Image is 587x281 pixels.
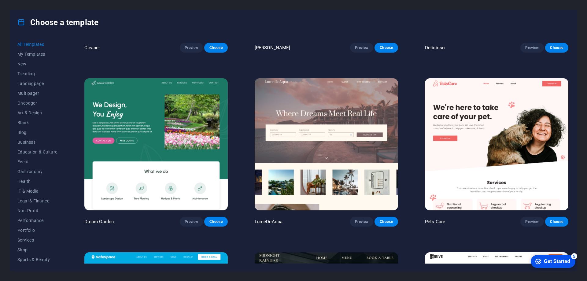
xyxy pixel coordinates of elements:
button: Event [17,157,57,167]
button: Health [17,176,57,186]
button: Choose [204,43,227,53]
p: Delicioso [425,45,445,51]
span: Choose [550,219,563,224]
span: Blog [17,130,57,135]
span: All Templates [17,42,57,47]
p: Pets Care [425,219,445,225]
span: Preview [355,219,368,224]
span: Preview [355,45,368,50]
span: Event [17,159,57,164]
button: My Templates [17,49,57,59]
button: Choose [204,217,227,227]
button: Choose [545,43,568,53]
div: v 4.0.25 [17,10,30,15]
img: tab_keywords_by_traffic_grey.svg [61,35,66,40]
span: Sports & Beauty [17,257,57,262]
span: Business [17,140,57,145]
button: Preview [520,43,544,53]
img: LumeDeAqua [255,78,398,210]
button: Onepager [17,98,57,108]
span: Performance [17,218,57,223]
span: IT & Media [17,189,57,194]
p: Cleaner [84,45,100,51]
span: Education & Culture [17,150,57,154]
button: Trending [17,69,57,79]
p: [PERSON_NAME] [255,45,290,51]
button: Preview [520,217,544,227]
span: Preview [525,219,539,224]
button: IT & Media [17,186,57,196]
span: Preview [525,45,539,50]
div: 5 [45,1,51,7]
span: My Templates [17,52,57,57]
button: Choose [545,217,568,227]
button: All Templates [17,39,57,49]
img: website_grey.svg [10,16,15,21]
span: Health [17,179,57,184]
div: Domain: [DOMAIN_NAME] [16,16,67,21]
span: Landingpage [17,81,57,86]
button: Art & Design [17,108,57,118]
span: Choose [209,219,223,224]
span: Multipager [17,91,57,96]
p: LumeDeAqua [255,219,282,225]
span: Portfolio [17,228,57,233]
img: Dream Garden [84,78,228,210]
button: Services [17,235,57,245]
button: Preview [180,217,203,227]
span: Non-Profit [17,208,57,213]
span: Preview [185,45,198,50]
span: Shop [17,247,57,252]
button: Portfolio [17,225,57,235]
button: Preview [350,43,373,53]
img: tab_domain_overview_orange.svg [17,35,21,40]
button: Gastronomy [17,167,57,176]
button: New [17,59,57,69]
span: Choose [550,45,563,50]
div: Get Started [18,7,44,12]
span: Choose [379,219,393,224]
div: Keywords by Traffic [68,36,103,40]
img: logo_orange.svg [10,10,15,15]
button: Education & Culture [17,147,57,157]
span: Legal & Finance [17,198,57,203]
button: Preview [180,43,203,53]
button: Shop [17,245,57,255]
button: Landingpage [17,79,57,88]
span: Choose [209,45,223,50]
span: Choose [379,45,393,50]
span: New [17,61,57,66]
img: Pets Care [425,78,568,210]
span: Blank [17,120,57,125]
span: Services [17,238,57,242]
span: Onepager [17,101,57,105]
p: Dream Garden [84,219,114,225]
button: Choose [375,43,398,53]
button: Business [17,137,57,147]
div: Get Started 5 items remaining, 0% complete [5,3,50,16]
button: Multipager [17,88,57,98]
div: Domain Overview [23,36,55,40]
button: Non-Profit [17,206,57,216]
button: Choose [375,217,398,227]
button: Performance [17,216,57,225]
button: Legal & Finance [17,196,57,206]
button: Sports & Beauty [17,255,57,264]
span: Preview [185,219,198,224]
button: Blank [17,118,57,128]
span: Art & Design [17,110,57,115]
button: Blog [17,128,57,137]
span: Trending [17,71,57,76]
h4: Choose a template [17,17,98,27]
button: Preview [350,217,373,227]
span: Gastronomy [17,169,57,174]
